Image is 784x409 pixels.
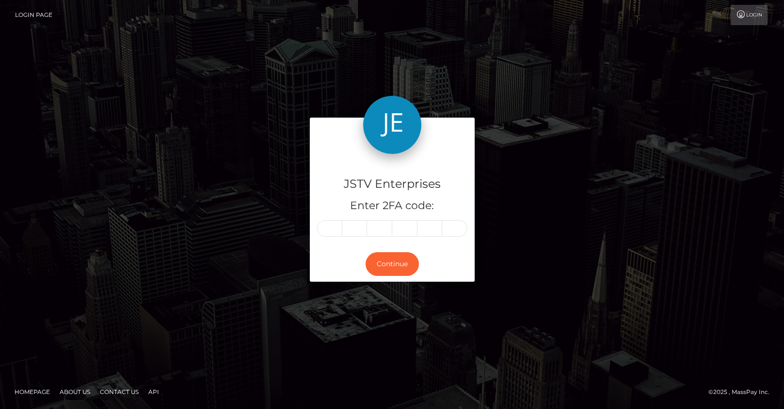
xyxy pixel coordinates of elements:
a: Homepage [11,384,54,399]
h5: Enter 2FA code: [317,198,467,213]
a: About Us [56,384,94,399]
img: JSTV Enterprises [363,96,421,154]
h4: JSTV Enterprises [317,176,467,193]
div: © 2025 , MassPay Inc. [708,387,777,397]
a: Login Page [15,5,52,25]
a: API [144,384,163,399]
a: Login [731,5,768,25]
button: Continue [366,252,419,276]
a: Contact Us [96,384,143,399]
